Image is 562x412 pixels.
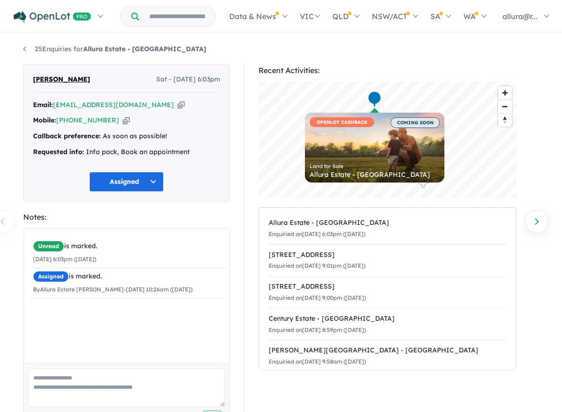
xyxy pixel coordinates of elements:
small: [DATE] 6:03pm ([DATE]) [33,256,96,263]
a: [STREET_ADDRESS]Enquiried on[DATE] 9:01pm ([DATE]) [269,244,506,277]
small: Enquiried on [DATE] 6:03pm ([DATE]) [269,230,365,237]
span: allura@r... [502,12,537,21]
small: Enquiried on [DATE] 9:58am ([DATE]) [269,358,366,365]
span: [PERSON_NAME] [33,74,90,85]
div: Allura Estate - [GEOGRAPHIC_DATA] [269,217,506,229]
nav: breadcrumb [23,44,539,55]
small: Enquiried on [DATE] 9:00pm ([DATE]) [269,294,366,301]
div: Map marker [393,140,407,157]
div: is marked. [33,271,227,282]
a: [PHONE_NUMBER] [56,116,119,124]
span: Assigned [33,271,69,282]
div: Map marker [367,91,381,108]
strong: Callback preference: [33,132,101,140]
div: [STREET_ADDRESS] [269,281,506,292]
div: As soon as possible! [33,131,220,142]
strong: Email: [33,101,53,109]
canvas: Map [258,81,516,198]
span: Unread [33,241,64,252]
a: 25Enquiries forAllura Estate - [GEOGRAPHIC_DATA] [23,45,206,53]
a: Century Estate - [GEOGRAPHIC_DATA]Enquiried on[DATE] 8:59pm ([DATE]) [269,308,506,341]
a: [EMAIL_ADDRESS][DOMAIN_NAME] [53,101,174,109]
div: [PERSON_NAME][GEOGRAPHIC_DATA] - [GEOGRAPHIC_DATA] [269,345,506,356]
div: Recent Activities: [258,64,516,77]
small: Enquiried on [DATE] 8:59pm ([DATE]) [269,326,366,333]
div: Map marker [395,135,409,153]
div: Map marker [416,171,430,189]
span: Sat - [DATE] 6:03pm [156,74,220,85]
a: Allura Estate - [GEOGRAPHIC_DATA]Enquiried on[DATE] 6:03pm ([DATE]) [269,213,506,245]
a: [PERSON_NAME][GEOGRAPHIC_DATA] - [GEOGRAPHIC_DATA]Enquiried on[DATE] 9:58am ([DATE]) [269,340,506,372]
button: Zoom in [498,86,512,100]
button: Copy [123,115,130,125]
small: Enquiried on [DATE] 9:01pm ([DATE]) [269,262,365,269]
div: is marked. [33,241,227,252]
img: Openlot PRO Logo White [13,11,91,23]
button: Zoom out [498,100,512,113]
div: Info pack, Book an appointment [33,147,220,158]
input: Try estate name, suburb, builder or developer [141,7,213,27]
div: Notes: [23,211,230,223]
strong: Mobile: [33,116,56,124]
div: Map marker [344,152,358,169]
a: [STREET_ADDRESS]Enquiried on[DATE] 9:00pm ([DATE]) [269,276,506,309]
div: [STREET_ADDRESS] [269,250,506,261]
button: Copy [178,100,185,110]
button: Reset bearing to north [498,113,512,127]
small: By Allura Estate [PERSON_NAME] - [DATE] 10:26am ([DATE]) [33,286,192,293]
strong: Requested info: [33,148,84,156]
strong: Allura Estate - [GEOGRAPHIC_DATA] [83,45,206,53]
button: Assigned [89,172,164,192]
div: Century Estate - [GEOGRAPHIC_DATA] [269,313,506,324]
